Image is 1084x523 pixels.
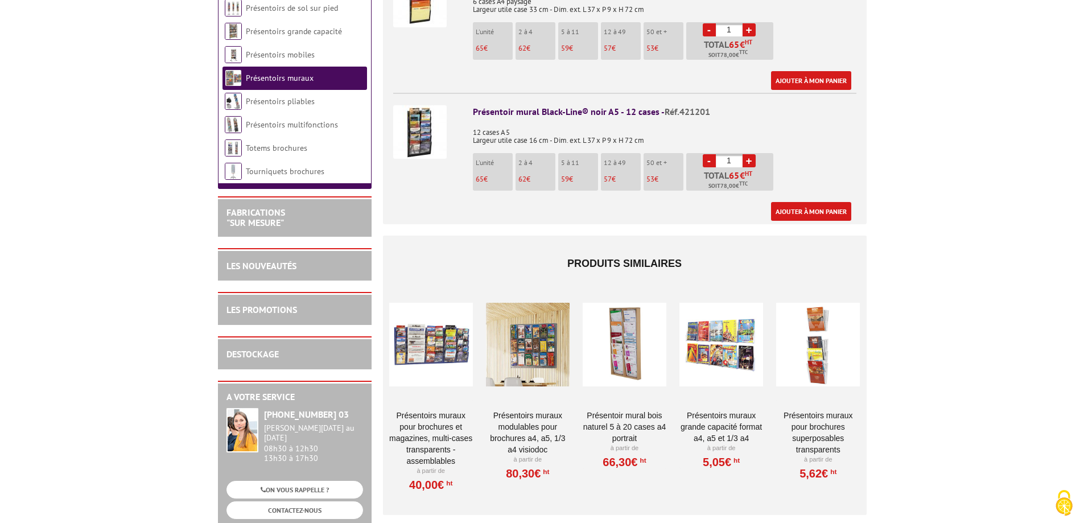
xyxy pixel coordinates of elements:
[486,410,570,455] a: Présentoirs muraux modulables pour brochures A4, A5, 1/3 A4 VISIODOC
[225,23,242,40] img: Présentoirs grande capacité
[799,470,836,477] a: 5,62€HT
[1050,489,1078,517] img: Cookies (fenêtre modale)
[476,159,513,167] p: L'unité
[731,456,740,464] sup: HT
[703,459,740,466] a: 5,05€HT
[246,143,307,153] a: Totems brochures
[518,43,526,53] span: 62
[604,28,641,36] p: 12 à 49
[646,43,654,53] span: 53
[444,479,452,487] sup: HT
[703,23,716,36] a: -
[246,50,315,60] a: Présentoirs mobiles
[743,154,756,167] a: +
[771,202,851,221] a: Ajouter à mon panier
[389,467,473,476] p: À partir de
[638,456,646,464] sup: HT
[226,207,285,228] a: FABRICATIONS"Sur Mesure"
[264,423,363,463] div: 08h30 à 12h30 13h30 à 17h30
[703,154,716,167] a: -
[776,410,860,455] a: PRÉSENTOIRS MURAUX POUR BROCHURES SUPERPOSABLES TRANSPARENTS
[745,38,752,46] sup: HT
[473,105,856,118] div: Présentoir mural Black-Line® noir A5 - 12 cases -
[745,170,752,178] sup: HT
[541,468,549,476] sup: HT
[743,23,756,36] a: +
[828,468,836,476] sup: HT
[226,408,258,452] img: widget-service.jpg
[225,139,242,157] img: Totems brochures
[665,106,710,117] span: Réf.421201
[561,28,598,36] p: 5 à 11
[246,26,342,36] a: Présentoirs grande capacité
[729,40,740,49] span: 65
[476,43,484,53] span: 65
[476,44,513,52] p: €
[771,71,851,90] a: Ajouter à mon panier
[226,392,363,402] h2: A votre service
[476,28,513,36] p: L'unité
[720,182,736,191] span: 78,00
[646,174,654,184] span: 53
[246,96,315,106] a: Présentoirs pliables
[518,44,555,52] p: €
[646,159,683,167] p: 50 et +
[225,69,242,87] img: Présentoirs muraux
[226,501,363,519] a: CONTACTEZ-NOUS
[409,481,452,488] a: 40,00€HT
[561,43,569,53] span: 59
[583,410,666,444] a: Présentoir Mural Bois naturel 5 à 20 cases A4 Portrait
[225,163,242,180] img: Tourniquets brochures
[225,93,242,110] img: Présentoirs pliables
[561,159,598,167] p: 5 à 11
[486,455,570,464] p: À partir de
[740,171,745,180] span: €
[246,73,314,83] a: Présentoirs muraux
[604,43,612,53] span: 57
[226,348,279,360] a: DESTOCKAGE
[561,174,569,184] span: 59
[561,175,598,183] p: €
[679,444,763,453] p: À partir de
[246,3,338,13] a: Présentoirs de sol sur pied
[518,174,526,184] span: 62
[506,470,549,477] a: 80,30€HT
[226,260,296,271] a: LES NOUVEAUTÉS
[225,116,242,133] img: Présentoirs multifonctions
[518,175,555,183] p: €
[604,159,641,167] p: 12 à 49
[646,44,683,52] p: €
[646,28,683,36] p: 50 et +
[264,423,363,443] div: [PERSON_NAME][DATE] au [DATE]
[1044,484,1084,523] button: Cookies (fenêtre modale)
[561,44,598,52] p: €
[476,175,513,183] p: €
[708,51,748,60] span: Soit €
[739,49,748,55] sup: TTC
[689,40,773,60] p: Total
[603,459,646,466] a: 66,30€HT
[389,410,473,467] a: PRÉSENTOIRS MURAUX POUR BROCHURES ET MAGAZINES, MULTI-CASES TRANSPARENTS - ASSEMBLABLES
[583,444,666,453] p: À partir de
[604,174,612,184] span: 57
[689,171,773,191] p: Total
[604,175,641,183] p: €
[246,120,338,130] a: Présentoirs multifonctions
[476,174,484,184] span: 65
[518,28,555,36] p: 2 à 4
[473,121,856,145] p: 12 cases A 5 Largeur utile case 16 cm - Dim. ext. L 37 x P 9 x H 72 cm
[246,166,324,176] a: Tourniquets brochures
[226,481,363,499] a: ON VOUS RAPPELLE ?
[720,51,736,60] span: 78,00
[708,182,748,191] span: Soit €
[567,258,682,269] span: Produits similaires
[518,159,555,167] p: 2 à 4
[646,175,683,183] p: €
[679,410,763,444] a: PRÉSENTOIRS MURAUX GRANDE CAPACITÉ FORMAT A4, A5 ET 1/3 A4
[729,171,740,180] span: 65
[226,304,297,315] a: LES PROMOTIONS
[776,455,860,464] p: À partir de
[740,40,745,49] span: €
[225,46,242,63] img: Présentoirs mobiles
[604,44,641,52] p: €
